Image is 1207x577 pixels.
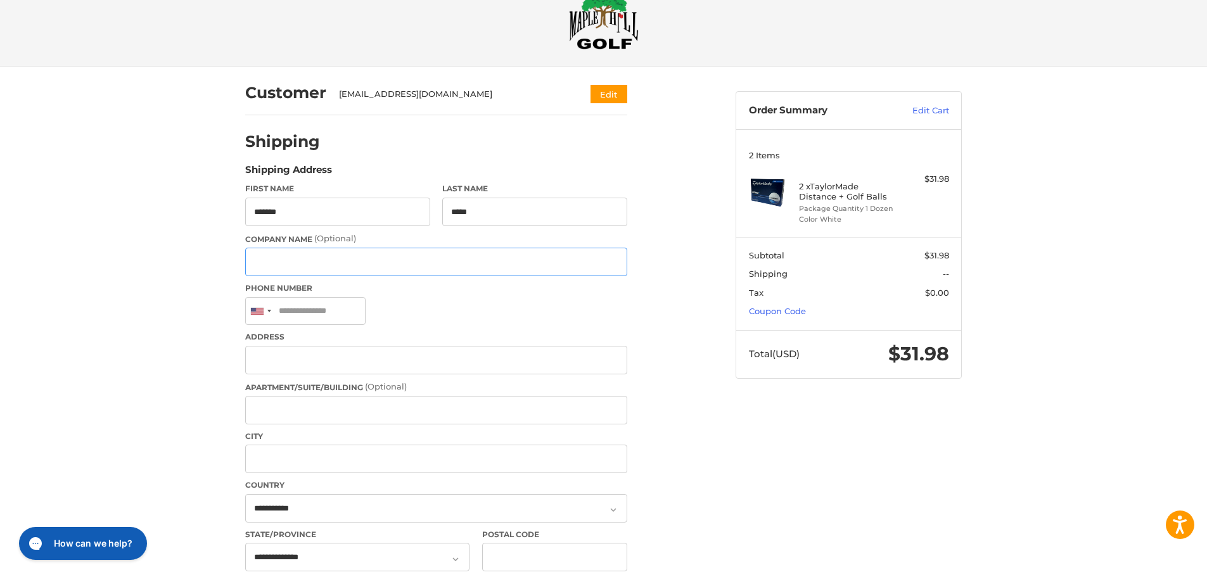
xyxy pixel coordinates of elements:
[749,348,800,360] span: Total (USD)
[314,233,356,243] small: (Optional)
[245,163,332,183] legend: Shipping Address
[245,83,326,103] h2: Customer
[749,150,949,160] h3: 2 Items
[799,181,896,202] h4: 2 x TaylorMade Distance + Golf Balls
[799,214,896,225] li: Color White
[749,105,885,117] h3: Order Summary
[442,183,627,194] label: Last Name
[885,105,949,117] a: Edit Cart
[245,282,627,294] label: Phone Number
[799,203,896,214] li: Package Quantity 1 Dozen
[245,479,627,491] label: Country
[943,269,949,279] span: --
[246,298,275,325] div: United States: +1
[245,132,320,151] h2: Shipping
[245,183,430,194] label: First Name
[749,306,806,316] a: Coupon Code
[13,523,151,564] iframe: Gorgias live chat messenger
[924,250,949,260] span: $31.98
[1102,543,1207,577] iframe: Google Customer Reviews
[888,342,949,365] span: $31.98
[245,381,627,393] label: Apartment/Suite/Building
[482,529,628,540] label: Postal Code
[591,85,627,103] button: Edit
[245,529,469,540] label: State/Province
[339,88,566,101] div: [EMAIL_ADDRESS][DOMAIN_NAME]
[365,381,407,391] small: (Optional)
[749,288,763,298] span: Tax
[749,269,788,279] span: Shipping
[245,331,627,343] label: Address
[245,232,627,245] label: Company Name
[245,431,627,442] label: City
[925,288,949,298] span: $0.00
[749,250,784,260] span: Subtotal
[899,173,949,186] div: $31.98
